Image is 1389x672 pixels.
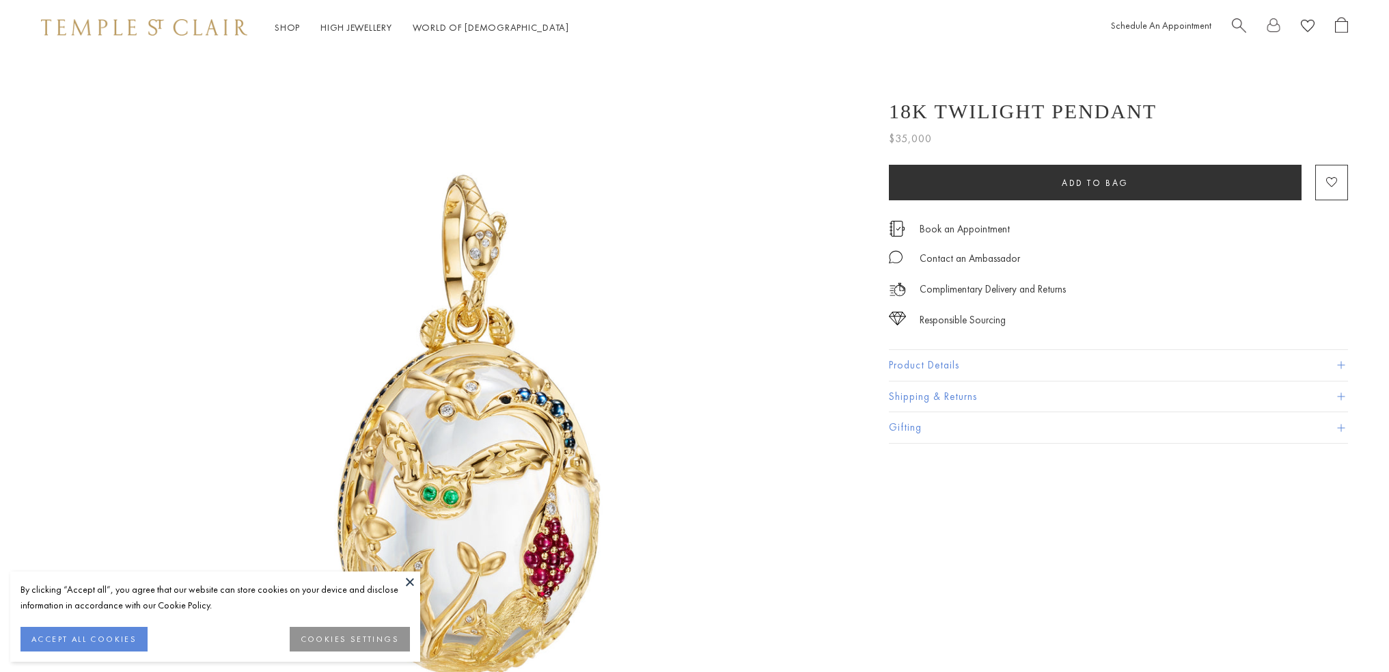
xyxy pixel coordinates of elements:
a: ShopShop [275,21,300,33]
button: Add to bag [889,165,1302,200]
a: View Wishlist [1301,17,1315,38]
div: Contact an Ambassador [920,250,1020,267]
a: World of [DEMOGRAPHIC_DATA]World of [DEMOGRAPHIC_DATA] [413,21,569,33]
a: High JewelleryHigh Jewellery [320,21,392,33]
img: icon_delivery.svg [889,281,906,298]
a: Search [1232,17,1246,38]
button: Product Details [889,350,1348,381]
div: Responsible Sourcing [920,312,1006,329]
button: ACCEPT ALL COOKIES [20,627,148,651]
button: Gifting [889,412,1348,443]
a: Book an Appointment [920,221,1010,237]
p: Complimentary Delivery and Returns [920,281,1066,298]
img: icon_sourcing.svg [889,312,906,325]
img: MessageIcon-01_2.svg [889,250,903,264]
button: COOKIES SETTINGS [290,627,410,651]
button: Shipping & Returns [889,381,1348,412]
div: By clicking “Accept all”, you agree that our website can store cookies on your device and disclos... [20,582,410,613]
img: Temple St. Clair [41,19,247,36]
a: Open Shopping Bag [1335,17,1348,38]
nav: Main navigation [275,19,569,36]
span: Add to bag [1062,177,1129,189]
h1: 18K Twilight Pendant [889,100,1157,123]
iframe: Gorgias live chat messenger [1321,608,1375,658]
a: Schedule An Appointment [1111,19,1211,31]
span: $35,000 [889,130,932,148]
img: icon_appointment.svg [889,221,905,237]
